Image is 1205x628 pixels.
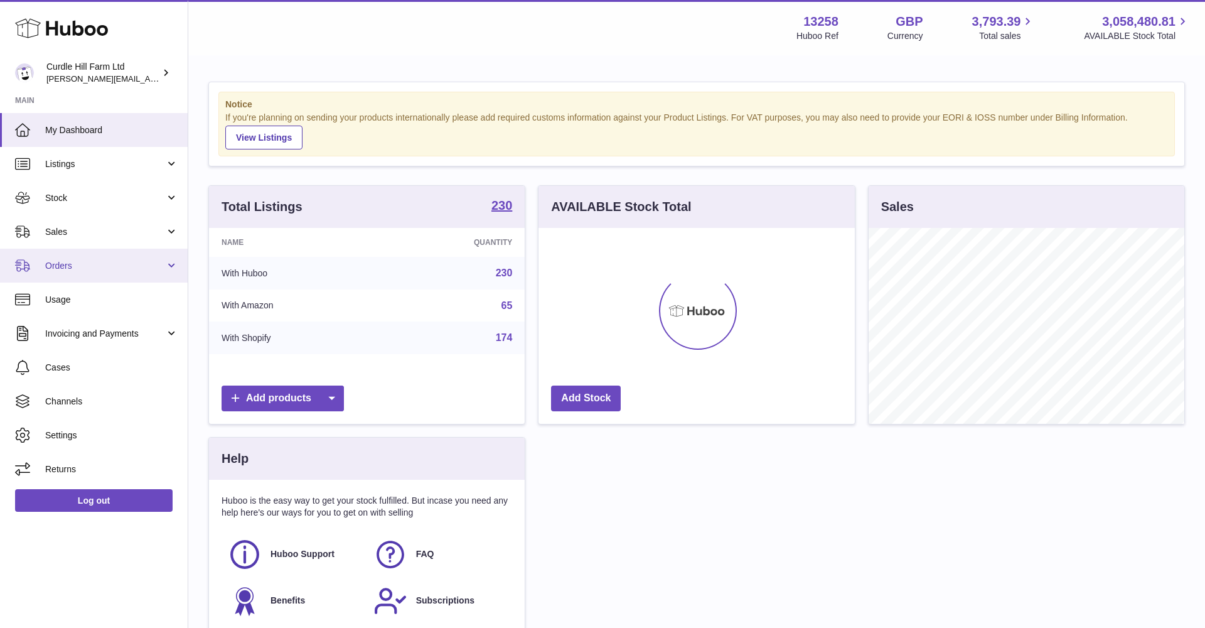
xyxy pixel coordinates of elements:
span: Subscriptions [416,595,474,607]
span: Total sales [979,30,1035,42]
span: Huboo Support [270,548,335,560]
td: With Amazon [209,290,382,322]
span: Cases [45,362,178,374]
h3: AVAILABLE Stock Total [551,198,691,215]
span: FAQ [416,548,434,560]
a: 174 [496,332,513,343]
strong: 230 [491,199,512,212]
span: [PERSON_NAME][EMAIL_ADDRESS][DOMAIN_NAME] [46,73,252,84]
strong: GBP [896,13,923,30]
a: 230 [491,199,512,214]
span: Usage [45,294,178,306]
strong: Notice [225,99,1168,111]
th: Quantity [382,228,525,257]
div: Huboo Ref [796,30,838,42]
span: 3,793.39 [972,13,1021,30]
span: My Dashboard [45,124,178,136]
span: Settings [45,430,178,441]
th: Name [209,228,382,257]
a: 3,793.39 Total sales [972,13,1036,42]
span: Stock [45,192,165,204]
a: Huboo Support [228,538,361,571]
a: FAQ [373,538,506,571]
h3: Sales [881,198,914,215]
span: 3,058,480.81 [1102,13,1176,30]
a: Subscriptions [373,584,506,618]
h3: Help [222,450,249,467]
div: If you're planning on sending your products internationally please add required customs informati... [225,112,1168,149]
a: 65 [501,300,513,311]
td: With Shopify [209,322,382,354]
span: Returns [45,463,178,475]
a: 230 [496,268,513,278]
a: Add products [222,386,344,411]
span: AVAILABLE Stock Total [1084,30,1190,42]
span: Sales [45,226,165,238]
img: charlotte@diddlysquatfarmshop.com [15,63,34,82]
a: Log out [15,489,173,512]
p: Huboo is the easy way to get your stock fulfilled. But incase you need any help here's our ways f... [222,495,512,519]
span: Channels [45,396,178,408]
span: Listings [45,158,165,170]
span: Orders [45,260,165,272]
h3: Total Listings [222,198,303,215]
span: Benefits [270,595,305,607]
a: View Listings [225,126,303,149]
div: Currency [887,30,923,42]
a: Benefits [228,584,361,618]
strong: 13258 [803,13,838,30]
span: Invoicing and Payments [45,328,165,340]
td: With Huboo [209,257,382,290]
div: Curdle Hill Farm Ltd [46,61,159,85]
a: 3,058,480.81 AVAILABLE Stock Total [1084,13,1190,42]
a: Add Stock [551,386,621,411]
